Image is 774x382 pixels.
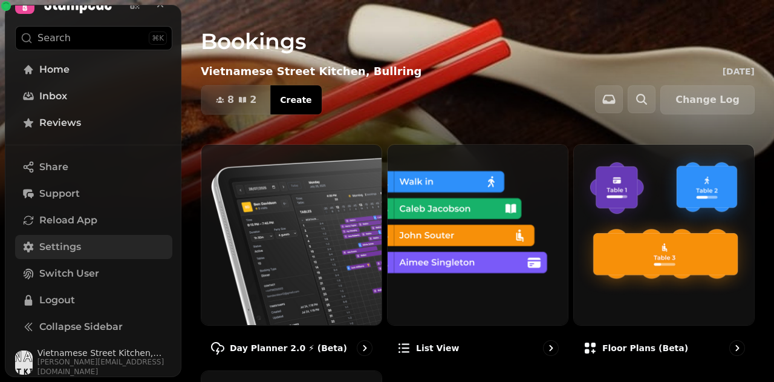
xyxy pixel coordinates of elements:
img: Floor Plans (beta) [574,145,754,325]
span: Switch User [39,266,99,281]
button: Collapse Sidebar [15,315,172,339]
span: Change Log [675,95,740,105]
a: List viewList view [387,144,568,366]
span: Collapse Sidebar [39,320,123,334]
span: Settings [39,240,81,254]
button: Switch User [15,262,172,286]
span: Vietnamese Street Kitchen, Bullring [37,349,172,357]
button: Support [15,182,172,206]
span: Inbox [39,89,67,104]
img: User avatar [15,351,33,375]
img: Day Planner 2.0 ⚡ (Beta) [201,145,382,325]
a: Reviews [15,111,172,135]
svg: go to [545,342,557,354]
span: Share [39,160,68,174]
a: Home [15,58,172,82]
span: 2 [250,95,256,105]
p: Floor Plans (beta) [602,342,688,354]
button: 82 [201,85,271,114]
a: Settings [15,235,172,259]
button: User avatarVietnamese Street Kitchen, Bullring[PERSON_NAME][EMAIL_ADDRESS][DOMAIN_NAME] [15,349,172,377]
a: Floor Plans (beta)Floor Plans (beta) [573,144,755,366]
p: [DATE] [723,65,755,77]
span: 8 [227,95,234,105]
span: Support [39,186,80,201]
span: Logout [39,293,75,308]
svg: go to [359,342,371,354]
button: Reload App [15,208,172,232]
button: Search⌘K [15,26,172,50]
button: Change Log [660,85,755,114]
button: Create [270,85,321,114]
button: Share [15,155,172,179]
a: Inbox [15,84,172,108]
p: Search [37,31,71,45]
p: Day Planner 2.0 ⚡ (Beta) [230,342,347,354]
p: List view [416,342,459,354]
span: Home [39,62,70,77]
a: Day Planner 2.0 ⚡ (Beta)Day Planner 2.0 ⚡ (Beta) [201,144,382,366]
img: List view [388,145,568,325]
p: Vietnamese Street Kitchen, Bullring [201,63,421,80]
span: [PERSON_NAME][EMAIL_ADDRESS][DOMAIN_NAME] [37,357,172,377]
svg: go to [731,342,743,354]
span: Reviews [39,116,81,130]
button: Logout [15,288,172,312]
span: Create [280,96,311,104]
div: ⌘K [149,31,167,45]
span: Reload App [39,213,97,228]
